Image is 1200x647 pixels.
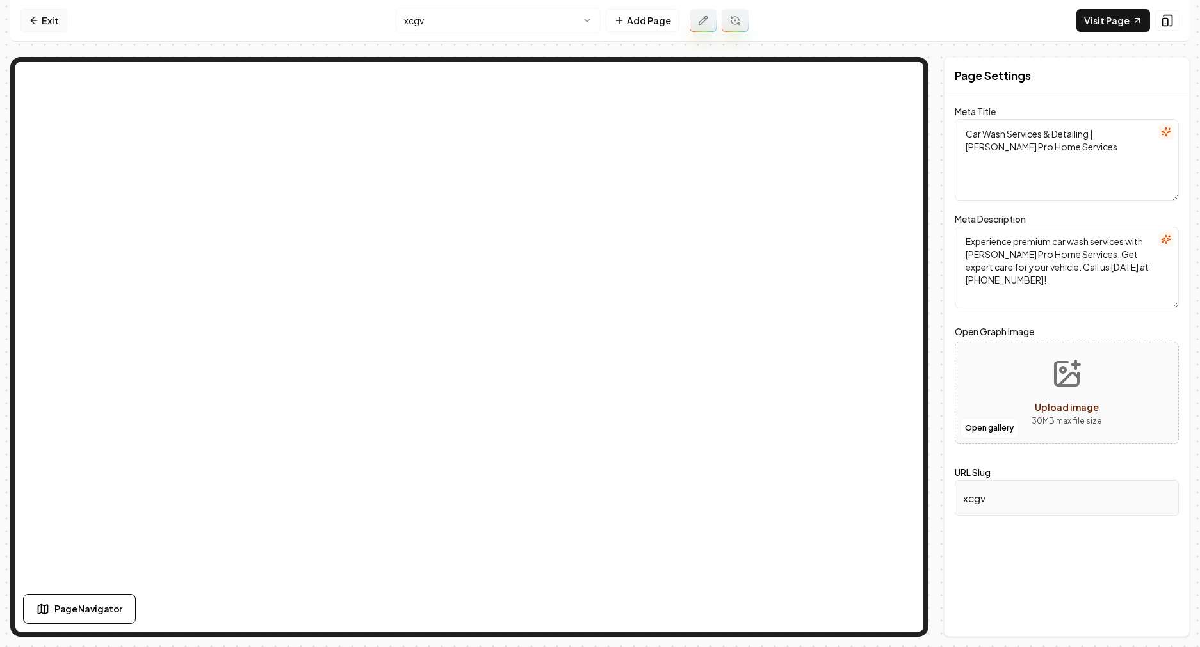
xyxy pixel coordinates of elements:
a: Exit [20,9,67,32]
button: Page Navigator [23,594,136,624]
button: Regenerate page [722,9,749,32]
label: Open Graph Image [955,324,1179,339]
button: Upload image [1021,348,1112,438]
p: 30 MB max file size [1032,415,1102,427]
span: Page Navigator [54,602,122,616]
span: Upload image [1035,401,1099,413]
button: Open gallery [961,418,1018,438]
label: Meta Title [955,106,996,117]
label: URL Slug [955,467,991,478]
button: Add Page [606,9,679,32]
a: Visit Page [1076,9,1150,32]
label: Meta Description [955,213,1026,225]
button: Edit admin page prompt [690,9,717,32]
h2: Page Settings [955,67,1031,84]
